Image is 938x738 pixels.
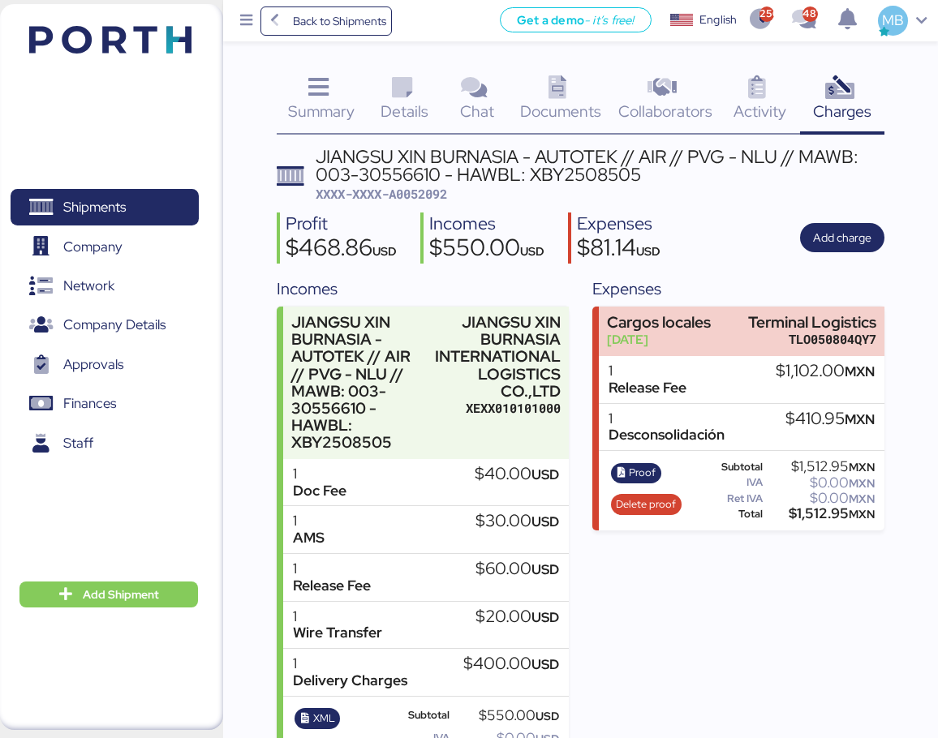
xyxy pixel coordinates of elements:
[531,655,559,673] span: USD
[616,496,676,513] span: Delete proof
[636,243,660,259] span: USD
[435,400,561,417] div: XEXX010101000
[766,508,875,520] div: $1,512.95
[611,494,682,515] button: Delete proof
[845,410,875,428] span: MXN
[531,608,559,626] span: USD
[291,314,428,451] div: JIANGSU XIN BURNASIA - AUTOTEK // AIR // PVG - NLU // MAWB: 003-30556610 - HAWBL: XBY2508505
[800,223,884,252] button: Add charge
[699,11,737,28] div: English
[531,560,559,578] span: USD
[384,710,450,721] div: Subtotal
[766,461,875,473] div: $1,512.95
[699,461,764,473] div: Subtotal
[813,101,871,122] span: Charges
[293,608,382,625] div: 1
[260,6,393,36] a: Back to Shipments
[11,385,199,423] a: Finances
[699,477,764,488] div: IVA
[11,189,199,226] a: Shipments
[83,585,159,604] span: Add Shipment
[293,483,346,500] div: Doc Fee
[11,425,199,462] a: Staff
[11,228,199,265] a: Company
[63,235,123,259] span: Company
[11,307,199,344] a: Company Details
[429,236,544,264] div: $550.00
[63,274,114,298] span: Network
[293,513,325,530] div: 1
[11,346,199,384] a: Approvals
[293,560,371,577] div: 1
[286,212,397,236] div: Profit
[609,410,725,427] div: 1
[766,492,875,504] div: $0.00
[607,331,711,348] div: [DATE]
[316,148,884,184] div: JIANGSU XIN BURNASIA - AUTOTEK // AIR // PVG - NLU // MAWB: 003-30556610 - HAWBL: XBY2508505
[63,392,116,415] span: Finances
[849,491,875,506] span: MXN
[453,710,559,722] div: $550.00
[293,530,325,547] div: AMS
[475,513,559,530] div: $30.00
[295,708,340,729] button: XML
[63,313,166,337] span: Company Details
[611,463,661,484] button: Proof
[629,464,656,482] span: Proof
[577,236,660,264] div: $81.14
[609,380,686,397] div: Release Fee
[849,507,875,521] span: MXN
[293,624,382,641] div: Wire Transfer
[381,101,428,122] span: Details
[19,581,198,607] button: Add Shipment
[845,363,875,380] span: MXN
[435,314,561,400] div: JIANGSU XIN BURNASIA INTERNATIONAL LOGISTICS CO.,LTD
[813,228,871,247] span: Add charge
[11,268,199,305] a: Network
[63,431,93,455] span: Staff
[699,508,764,520] div: Total
[609,427,725,444] div: Desconsolidación
[785,410,875,428] div: $410.95
[233,7,260,35] button: Menu
[520,101,601,122] span: Documents
[849,476,875,491] span: MXN
[699,493,764,504] div: Ret IVA
[849,460,875,474] span: MXN
[286,236,397,264] div: $468.86
[609,363,686,380] div: 1
[63,353,123,376] span: Approvals
[531,466,559,483] span: USD
[766,477,875,489] div: $0.00
[520,243,544,259] span: USD
[475,466,559,483] div: $40.00
[460,101,494,122] span: Chat
[277,277,568,301] div: Incomes
[63,195,126,219] span: Shipments
[882,10,904,31] span: MB
[748,314,876,331] div: Terminal Logistics
[429,212,544,236] div: Incomes
[372,243,397,259] span: USD
[748,331,876,348] div: TLO050804QY7
[618,101,712,122] span: Collaborators
[607,314,711,331] div: Cargos locales
[293,655,407,672] div: 1
[293,672,407,689] div: Delivery Charges
[316,186,447,202] span: XXXX-XXXX-A0052092
[536,709,559,723] span: USD
[592,277,884,301] div: Expenses
[313,710,335,727] span: XML
[293,466,346,483] div: 1
[734,101,786,122] span: Activity
[475,560,559,578] div: $60.00
[293,11,386,31] span: Back to Shipments
[293,577,371,594] div: Release Fee
[776,363,875,380] div: $1,102.00
[463,655,559,673] div: $400.00
[475,608,559,626] div: $20.00
[531,513,559,530] span: USD
[577,212,660,236] div: Expenses
[288,101,355,122] span: Summary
